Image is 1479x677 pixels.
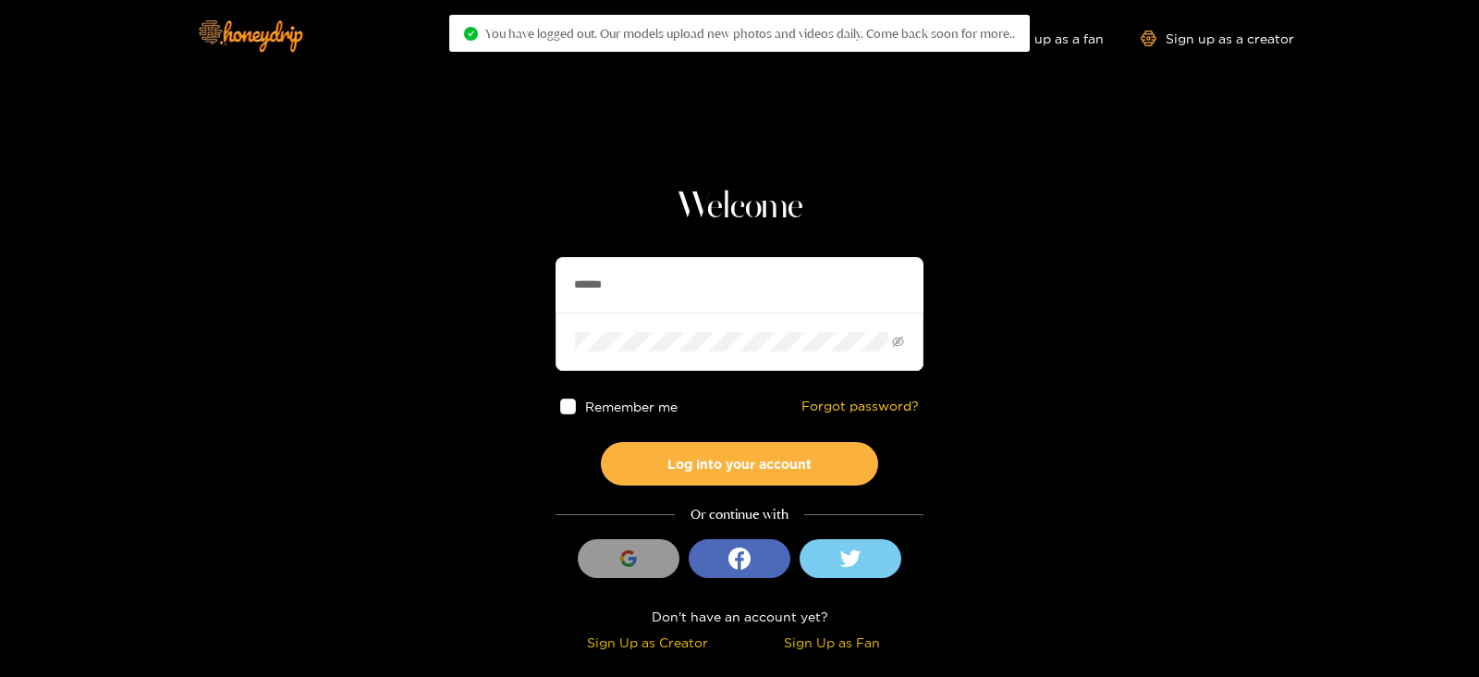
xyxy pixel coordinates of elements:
div: Sign Up as Fan [744,632,919,653]
a: Forgot password? [801,399,919,414]
div: Sign Up as Creator [560,632,735,653]
a: Sign up as a fan [977,31,1104,46]
span: eye-invisible [892,336,904,348]
div: Or continue with [556,504,923,525]
h1: Welcome [556,185,923,229]
span: Remember me [585,400,678,413]
button: Log into your account [601,442,878,486]
span: You have logged out. Our models upload new photos and videos daily. Come back soon for more.. [485,26,1015,41]
a: Sign up as a creator [1141,31,1294,46]
span: check-circle [464,27,478,41]
div: Don't have an account yet? [556,606,923,627]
